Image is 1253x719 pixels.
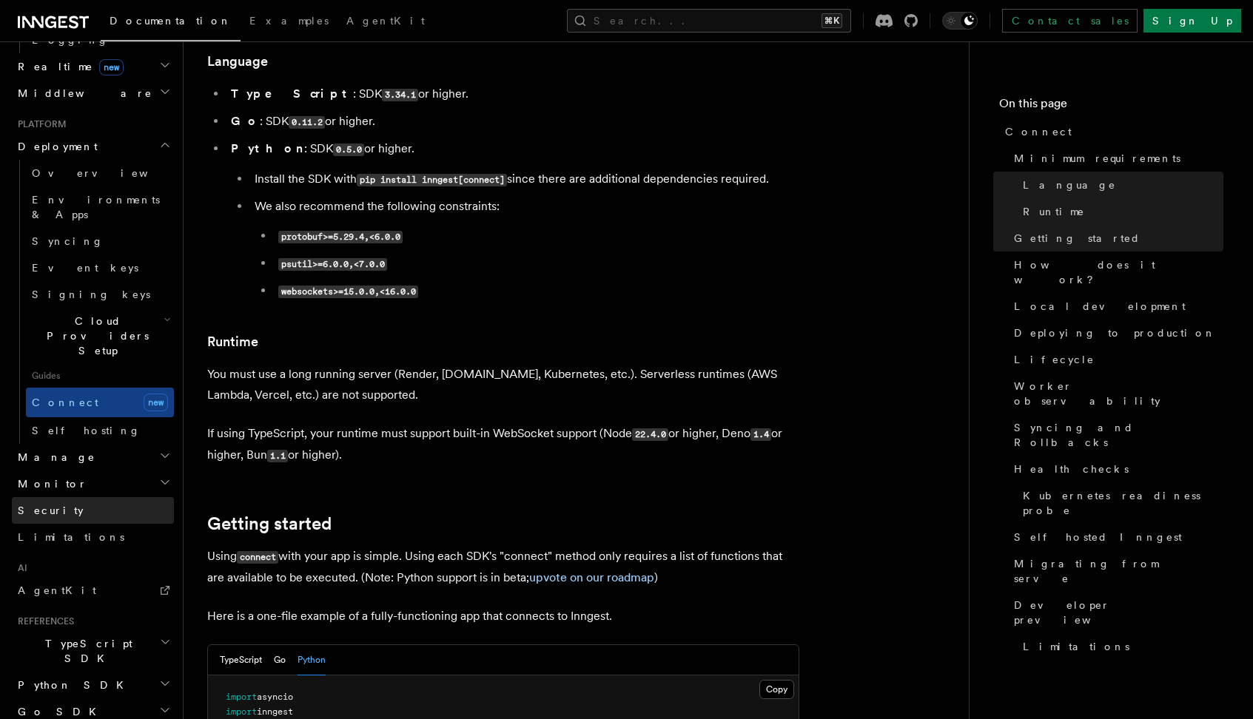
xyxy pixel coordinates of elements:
[18,504,84,516] span: Security
[12,704,105,719] span: Go SDK
[250,196,799,302] li: We also recommend the following constraints:
[26,388,174,417] a: Connectnew
[12,86,152,101] span: Middleware
[26,254,174,281] a: Event keys
[18,584,96,596] span: AgentKit
[529,570,654,584] a: upvote on our roadmap
[1014,151,1180,166] span: Minimum requirements
[241,4,337,40] a: Examples
[759,680,794,699] button: Copy
[32,235,104,247] span: Syncing
[1008,550,1223,592] a: Migrating from serve
[1008,225,1223,252] a: Getting started
[999,95,1223,118] h4: On this page
[12,450,95,465] span: Manage
[12,497,174,524] a: Security
[1008,524,1223,550] a: Self hosted Inngest
[632,428,668,441] code: 22.4.0
[278,231,403,243] code: protobuf>=5.29.4,<6.0.0
[26,364,174,388] span: Guides
[226,138,799,302] li: : SDK or higher.
[257,692,293,702] span: asyncio
[32,425,141,436] span: Self hosting
[567,9,851,33] button: Search...⌘K
[207,51,268,72] a: Language
[226,111,799,132] li: : SDK or higher.
[26,308,174,364] button: Cloud Providers Setup
[207,513,332,534] a: Getting started
[1023,639,1129,654] span: Limitations
[231,87,353,101] strong: TypeScript
[346,15,425,27] span: AgentKit
[12,636,160,666] span: TypeScript SDK
[32,167,184,179] span: Overview
[257,706,293,717] span: inngest
[220,645,262,675] button: TypeScript
[382,89,418,101] code: 3.34.1
[1005,124,1072,139] span: Connect
[12,577,174,604] a: AgentKit
[1143,9,1241,33] a: Sign Up
[822,13,842,28] kbd: ⌘K
[1008,373,1223,414] a: Worker observability
[1014,325,1216,340] span: Deploying to production
[750,428,771,441] code: 1.4
[226,692,257,702] span: import
[1014,257,1223,287] span: How does it work?
[337,4,434,40] a: AgentKit
[1017,482,1223,524] a: Kubernetes readiness probe
[110,15,232,27] span: Documentation
[12,562,27,574] span: AI
[289,116,325,129] code: 0.11.2
[12,444,174,470] button: Manage
[18,531,124,543] span: Limitations
[26,186,174,228] a: Environments & Apps
[12,160,174,444] div: Deployment
[207,364,799,405] p: You must use a long running server (Render, [DOMAIN_NAME], Kubernetes, etc.). Serverless runtimes...
[1023,488,1223,518] span: Kubernetes readiness probe
[1008,145,1223,172] a: Minimum requirements
[1008,293,1223,320] a: Local development
[12,615,74,627] span: References
[32,288,150,300] span: Signing keys
[101,4,241,41] a: Documentation
[231,114,260,128] strong: Go
[1014,462,1129,476] span: Health checks
[12,630,174,672] button: TypeScript SDK
[1017,198,1223,225] a: Runtime
[1014,598,1223,627] span: Developer preview
[274,645,286,675] button: Go
[207,423,799,466] p: If using TypeScript, your runtime must support built-in WebSocket support (Node or higher, Deno o...
[12,672,174,698] button: Python SDK
[1008,252,1223,293] a: How does it work?
[999,118,1223,145] a: Connect
[1023,178,1116,192] span: Language
[12,118,67,130] span: Platform
[12,524,174,550] a: Limitations
[1008,320,1223,346] a: Deploying to production
[99,59,124,75] span: new
[1008,346,1223,373] a: Lifecycle
[32,194,160,220] span: Environments & Apps
[12,139,98,154] span: Deployment
[12,476,87,491] span: Monitor
[237,551,278,564] code: connect
[357,174,507,186] code: pip install inngest[connect]
[1002,9,1138,33] a: Contact sales
[12,53,174,80] button: Realtimenew
[1014,530,1182,544] span: Self hosted Inngest
[26,160,174,186] a: Overview
[1008,456,1223,482] a: Health checks
[1008,592,1223,633] a: Developer preview
[298,645,326,675] button: Python
[12,59,124,74] span: Realtime
[1023,204,1085,219] span: Runtime
[1017,633,1223,660] a: Limitations
[1014,556,1223,586] span: Migrating from serve
[12,470,174,497] button: Monitor
[26,281,174,308] a: Signing keys
[207,331,258,352] a: Runtime
[1014,352,1095,367] span: Lifecycle
[1017,172,1223,198] a: Language
[144,394,168,411] span: new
